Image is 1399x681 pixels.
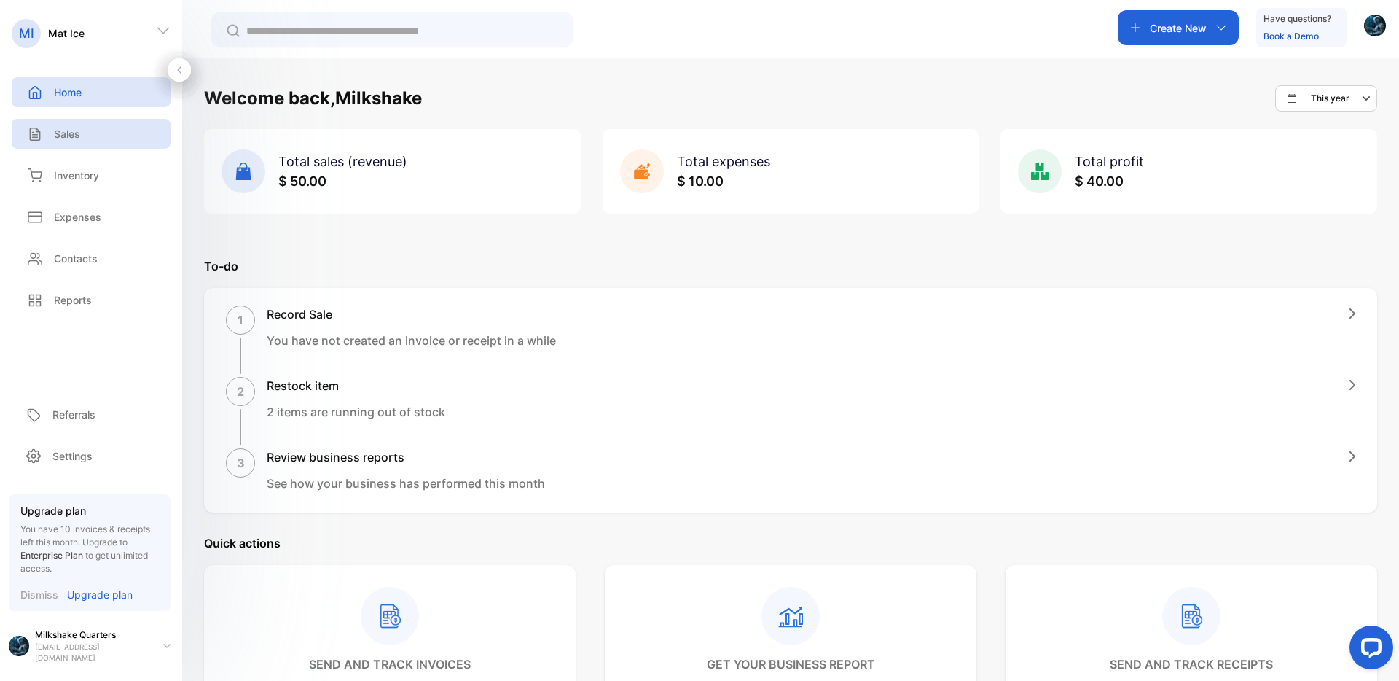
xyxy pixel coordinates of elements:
p: Create New [1150,20,1207,36]
p: Dismiss [20,587,58,602]
p: Home [54,85,82,100]
p: Upgrade plan [67,587,133,602]
span: $ 10.00 [677,174,724,189]
span: $ 40.00 [1075,174,1124,189]
button: avatar [1364,10,1386,45]
span: Total profit [1075,154,1144,169]
p: send and track receipts [1110,655,1273,673]
p: Referrals [52,407,95,422]
p: Expenses [54,209,101,225]
h1: Record Sale [267,306,556,323]
p: Milkshake Quarters [35,629,152,642]
span: Total sales (revenue) [278,154,407,169]
p: You have not created an invoice or receipt in a while [267,332,556,349]
h1: Restock item [267,377,445,394]
p: To-do [204,257,1377,275]
p: send and track invoices [309,655,471,673]
iframe: LiveChat chat widget [1338,620,1399,681]
p: MI [19,24,34,43]
button: Create New [1118,10,1239,45]
p: Mat Ice [48,26,85,41]
p: Contacts [54,251,98,266]
p: 2 [237,383,244,400]
span: Total expenses [677,154,770,169]
img: profile [9,636,29,656]
p: Quick actions [204,534,1377,552]
p: get your business report [707,655,875,673]
p: [EMAIL_ADDRESS][DOMAIN_NAME] [35,642,152,664]
p: 2 items are running out of stock [267,403,445,421]
span: $ 50.00 [278,174,326,189]
a: Book a Demo [1263,31,1319,42]
p: Reports [54,292,92,308]
p: 1 [238,311,243,329]
p: Settings [52,448,93,464]
h1: Review business reports [267,448,545,466]
p: 3 [237,454,245,472]
img: avatar [1364,15,1386,36]
p: Have questions? [1263,12,1331,26]
a: Upgrade plan [58,587,133,602]
p: Inventory [54,168,99,183]
button: This year [1275,85,1377,112]
p: You have 10 invoices & receipts left this month. [20,523,159,575]
p: Upgrade plan [20,503,159,518]
span: Upgrade to to get unlimited access. [20,537,148,574]
h1: Welcome back, Milkshake [204,85,422,112]
p: Sales [54,126,80,141]
span: Enterprise Plan [20,550,83,561]
p: See how your business has performed this month [267,475,545,492]
p: This year [1311,92,1349,105]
